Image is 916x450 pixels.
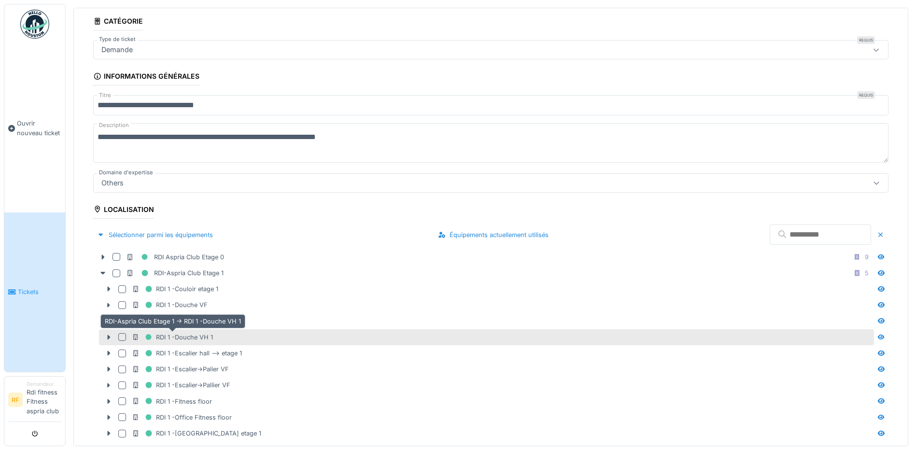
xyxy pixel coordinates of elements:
[97,91,113,99] label: Titre
[132,283,218,295] div: RDI 1 -Couloir etage 1
[27,380,61,388] div: Demandeur
[865,268,869,278] div: 5
[97,35,138,43] label: Type de ticket
[98,178,127,188] div: Others
[97,169,155,177] label: Domaine d'expertise
[132,299,208,311] div: RDI 1 -Douche VF
[100,314,245,328] div: RDI-Aspria Club Etage 1 -> RDI 1 -Douche VH 1
[93,228,217,241] div: Sélectionner parmi les équipements
[126,251,224,263] div: RDI Aspria Club Etage 0
[93,14,143,30] div: Catégorie
[434,228,552,241] div: Équipements actuellement utilisés
[8,393,23,407] li: RF
[93,202,154,219] div: Localisation
[93,69,199,85] div: Informations générales
[4,44,65,212] a: Ouvrir nouveau ticket
[132,427,261,439] div: RDI 1 -[GEOGRAPHIC_DATA] etage 1
[18,287,61,296] span: Tickets
[857,91,875,99] div: Requis
[97,119,131,131] label: Description
[132,395,212,408] div: RDI 1 -Fitness floor
[126,267,224,279] div: RDI-Aspria Club Etage 1
[132,379,230,391] div: RDI 1 -Escalier->Pallier VF
[4,212,65,372] a: Tickets
[865,253,869,262] div: 9
[20,10,49,39] img: Badge_color-CXgf-gQk.svg
[132,331,213,343] div: RDI 1 -Douche VH 1
[132,347,242,359] div: RDI 1 -Escalier hall --> etage 1
[8,380,61,422] a: RF DemandeurRdi fitness Fitness aspria club
[132,363,229,375] div: RDI 1 -Escalier->Palier VF
[132,411,232,423] div: RDI 1 -Office Fitness floor
[27,380,61,420] li: Rdi fitness Fitness aspria club
[17,119,61,137] span: Ouvrir nouveau ticket
[98,44,137,55] div: Demande
[857,36,875,44] div: Requis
